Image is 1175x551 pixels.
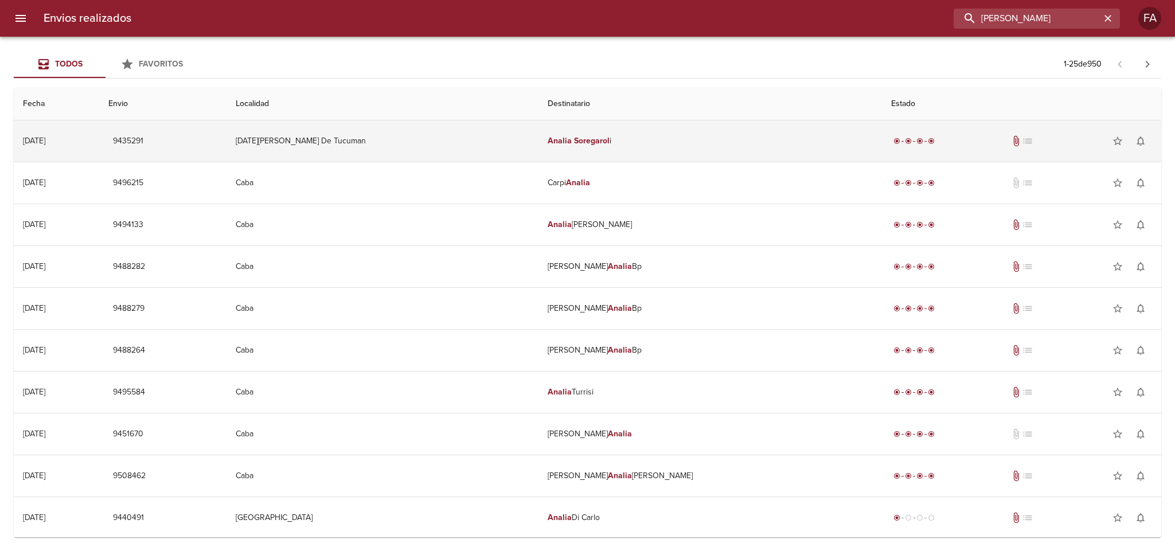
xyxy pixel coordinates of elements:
[1135,345,1146,356] span: notifications_none
[1129,381,1152,404] button: Activar notificaciones
[893,431,900,437] span: radio_button_checked
[14,88,99,120] th: Fecha
[916,221,923,228] span: radio_button_checked
[1010,428,1022,440] span: No tiene documentos adjuntos
[1129,171,1152,194] button: Activar notificaciones
[113,176,143,190] span: 9496215
[113,134,143,149] span: 9435291
[108,507,149,529] button: 9440491
[1135,512,1146,523] span: notifications_none
[928,347,935,354] span: radio_button_checked
[893,305,900,312] span: radio_button_checked
[891,428,937,440] div: Entregado
[893,138,900,144] span: radio_button_checked
[227,162,538,204] td: Caba
[227,497,538,538] td: [GEOGRAPHIC_DATA]
[928,472,935,479] span: radio_button_checked
[227,288,538,329] td: Caba
[23,178,45,187] div: [DATE]
[1022,512,1033,523] span: No tiene pedido asociado
[916,263,923,270] span: radio_button_checked
[108,298,149,319] button: 9488279
[1022,345,1033,356] span: No tiene pedido asociado
[905,514,912,521] span: radio_button_unchecked
[905,472,912,479] span: radio_button_checked
[1106,423,1129,446] button: Agregar a favoritos
[1106,255,1129,278] button: Agregar a favoritos
[227,88,538,120] th: Localidad
[1135,219,1146,230] span: notifications_none
[608,261,632,271] em: Analia
[954,9,1100,29] input: buscar
[1138,7,1161,30] div: FA
[113,469,146,483] span: 9508462
[55,59,83,69] span: Todos
[893,263,900,270] span: radio_button_checked
[1106,339,1129,362] button: Agregar a favoritos
[916,179,923,186] span: radio_button_checked
[1129,339,1152,362] button: Activar notificaciones
[1129,464,1152,487] button: Activar notificaciones
[1010,345,1022,356] span: Tiene documentos adjuntos
[1112,261,1123,272] span: star_border
[1022,428,1033,440] span: No tiene pedido asociado
[1135,303,1146,314] span: notifications_none
[893,514,900,521] span: radio_button_checked
[108,424,148,445] button: 9451670
[23,220,45,229] div: [DATE]
[538,413,882,455] td: [PERSON_NAME]
[1022,135,1033,147] span: No tiene pedido asociado
[14,50,197,78] div: Tabs Envios
[1010,303,1022,314] span: Tiene documentos adjuntos
[538,497,882,538] td: Di Carlo
[23,136,45,146] div: [DATE]
[113,260,145,274] span: 9488282
[538,288,882,329] td: [PERSON_NAME] Bp
[1064,58,1102,70] p: 1 - 25 de 950
[608,471,632,480] em: Analia
[916,431,923,437] span: radio_button_checked
[227,330,538,371] td: Caba
[548,220,572,229] em: Analia
[1022,261,1033,272] span: No tiene pedido asociado
[893,389,900,396] span: radio_button_checked
[1129,506,1152,529] button: Activar notificaciones
[1010,470,1022,482] span: Tiene documentos adjuntos
[1010,219,1022,230] span: Tiene documentos adjuntos
[113,302,145,316] span: 9488279
[1010,386,1022,398] span: Tiene documentos adjuntos
[548,513,572,522] em: Analia
[916,514,923,521] span: radio_button_unchecked
[891,303,937,314] div: Entregado
[227,120,538,162] td: [DATE][PERSON_NAME] De Tucuman
[1135,470,1146,482] span: notifications_none
[7,5,34,32] button: menu
[1129,130,1152,153] button: Activar notificaciones
[905,221,912,228] span: radio_button_checked
[905,389,912,396] span: radio_button_checked
[891,470,937,482] div: Entregado
[916,389,923,396] span: radio_button_checked
[1135,177,1146,189] span: notifications_none
[905,179,912,186] span: radio_button_checked
[1129,213,1152,236] button: Activar notificaciones
[1010,135,1022,147] span: Tiene documentos adjuntos
[916,138,923,144] span: radio_button_checked
[1010,261,1022,272] span: Tiene documentos adjuntos
[227,413,538,455] td: Caba
[928,305,935,312] span: radio_button_checked
[608,345,632,355] em: Analia
[928,221,935,228] span: radio_button_checked
[23,345,45,355] div: [DATE]
[538,88,882,120] th: Destinatario
[608,429,632,439] em: Analia
[891,177,937,189] div: Entregado
[905,431,912,437] span: radio_button_checked
[1106,381,1129,404] button: Agregar a favoritos
[1135,135,1146,147] span: notifications_none
[1106,171,1129,194] button: Agregar a favoritos
[905,347,912,354] span: radio_button_checked
[538,330,882,371] td: [PERSON_NAME] Bp
[23,261,45,271] div: [DATE]
[893,472,900,479] span: radio_button_checked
